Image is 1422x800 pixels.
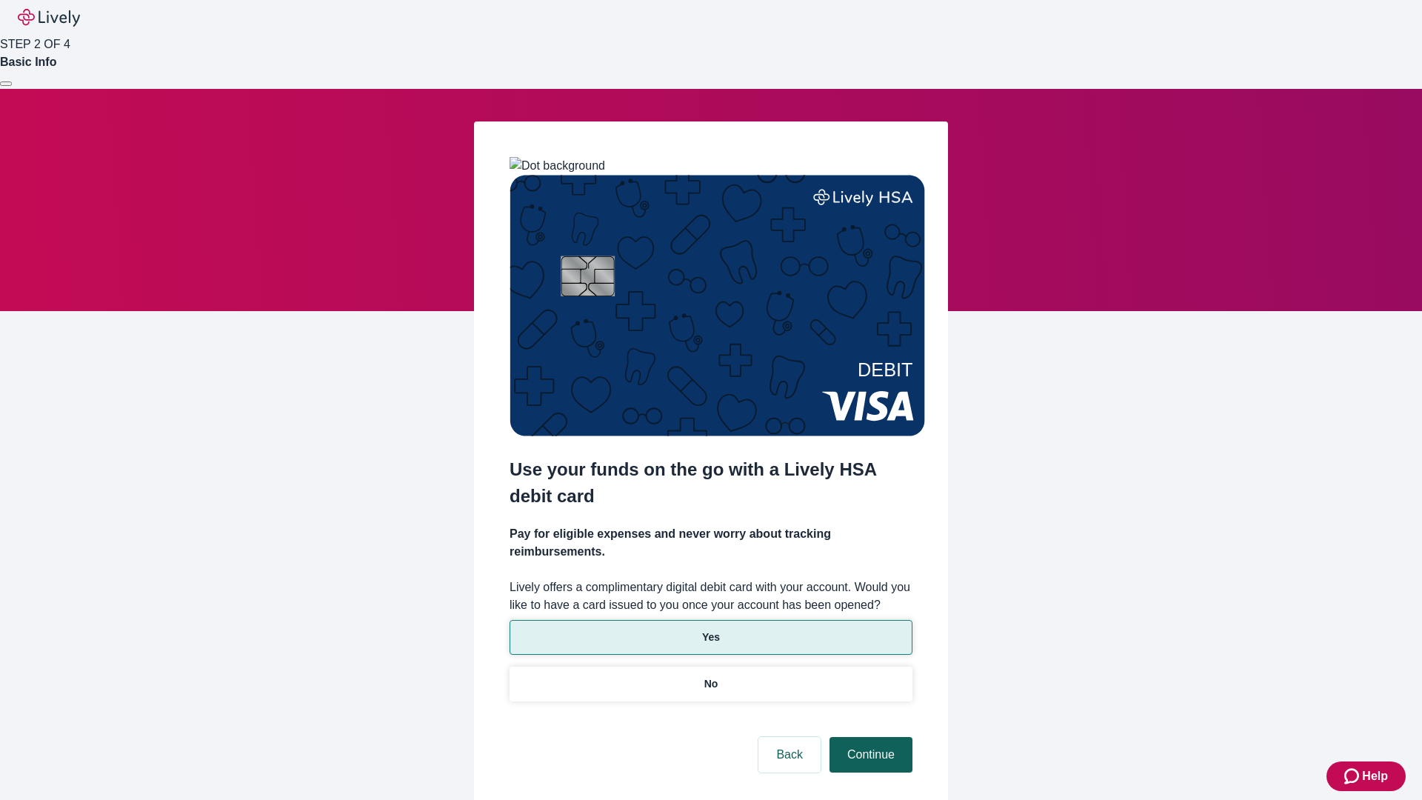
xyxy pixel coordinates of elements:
[510,620,912,655] button: Yes
[510,525,912,561] h4: Pay for eligible expenses and never worry about tracking reimbursements.
[18,9,80,27] img: Lively
[510,667,912,701] button: No
[510,456,912,510] h2: Use your funds on the go with a Lively HSA debit card
[704,676,718,692] p: No
[510,579,912,614] label: Lively offers a complimentary digital debit card with your account. Would you like to have a card...
[829,737,912,773] button: Continue
[1326,761,1406,791] button: Zendesk support iconHelp
[1344,767,1362,785] svg: Zendesk support icon
[510,175,925,436] img: Debit card
[702,630,720,645] p: Yes
[1362,767,1388,785] span: Help
[510,157,605,175] img: Dot background
[758,737,821,773] button: Back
